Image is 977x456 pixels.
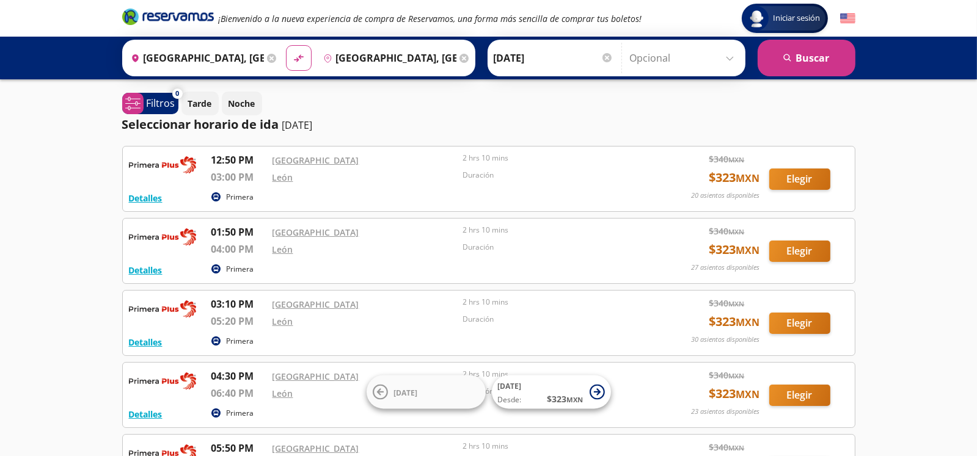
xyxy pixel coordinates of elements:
[769,313,830,334] button: Elegir
[692,262,760,273] p: 27 asientos disponibles
[463,297,647,308] p: 2 hrs 10 mins
[227,264,254,275] p: Primera
[222,92,262,115] button: Noche
[709,241,760,259] span: $ 323
[188,97,212,110] p: Tarde
[273,371,359,382] a: [GEOGRAPHIC_DATA]
[129,297,196,321] img: RESERVAMOS
[211,170,266,184] p: 03:00 PM
[122,7,214,29] a: Brand Logo
[129,192,163,204] button: Detalles
[736,244,760,257] small: MXN
[729,227,745,236] small: MXN
[273,443,359,454] a: [GEOGRAPHIC_DATA]
[122,7,214,26] i: Brand Logo
[211,441,266,455] p: 05:50 PM
[709,313,760,331] span: $ 323
[769,12,825,24] span: Iniciar sesión
[273,154,359,166] a: [GEOGRAPHIC_DATA]
[463,242,647,253] p: Duración
[175,89,179,99] span: 0
[758,40,855,76] button: Buscar
[709,153,745,165] span: $ 340
[129,153,196,177] img: RESERVAMOS
[273,388,293,399] a: León
[273,316,293,327] a: León
[769,385,830,406] button: Elegir
[129,369,196,393] img: RESERVAMOS
[463,314,647,325] p: Duración
[463,369,647,380] p: 2 hrs 10 mins
[769,241,830,262] button: Elegir
[122,115,279,134] p: Seleccionar horario de ida
[229,97,255,110] p: Noche
[282,118,313,132] p: [DATE]
[463,153,647,164] p: 2 hrs 10 mins
[567,396,584,405] small: MXN
[463,225,647,236] p: 2 hrs 10 mins
[709,441,745,454] span: $ 340
[129,264,163,277] button: Detalles
[709,385,760,403] span: $ 323
[709,225,745,237] span: $ 340
[729,371,745,380] small: MXN
[211,225,266,239] p: 01:50 PM
[211,369,266,383] p: 04:30 PM
[547,393,584,406] span: $ 323
[211,242,266,256] p: 04:00 PM
[147,96,175,110] p: Filtros
[463,170,647,181] p: Duración
[736,316,760,329] small: MXN
[227,192,254,203] p: Primera
[181,92,219,115] button: Tarde
[273,299,359,310] a: [GEOGRAPHIC_DATA]
[219,13,642,24] em: ¡Bienvenido a la nueva experiencia de compra de Reservamos, una forma más sencilla de comprar tus...
[367,375,486,409] button: [DATE]
[498,382,522,392] span: [DATE]
[729,443,745,452] small: MXN
[692,407,760,417] p: 23 asientos disponibles
[211,386,266,400] p: 06:40 PM
[692,335,760,345] p: 30 asientos disponibles
[211,153,266,167] p: 12:50 PM
[129,225,196,249] img: RESERVAMOS
[227,336,254,347] p: Primera
[273,226,359,238] a: [GEOGRAPHIC_DATA]
[129,408,163,421] button: Detalles
[211,297,266,311] p: 03:10 PM
[463,441,647,452] p: 2 hrs 10 mins
[227,408,254,419] p: Primera
[729,155,745,164] small: MXN
[129,336,163,349] button: Detalles
[273,172,293,183] a: León
[318,43,456,73] input: Buscar Destino
[630,43,739,73] input: Opcional
[494,43,613,73] input: Elegir Fecha
[709,369,745,382] span: $ 340
[126,43,264,73] input: Buscar Origen
[692,190,760,201] p: 20 asientos disponibles
[729,299,745,308] small: MXN
[840,11,855,26] button: English
[492,375,611,409] button: [DATE]Desde:$323MXN
[736,172,760,185] small: MXN
[394,388,418,398] span: [DATE]
[498,395,522,406] span: Desde:
[122,93,178,114] button: 0Filtros
[709,297,745,309] span: $ 340
[211,314,266,328] p: 05:20 PM
[769,168,830,190] button: Elegir
[273,244,293,255] a: León
[709,168,760,187] span: $ 323
[736,388,760,401] small: MXN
